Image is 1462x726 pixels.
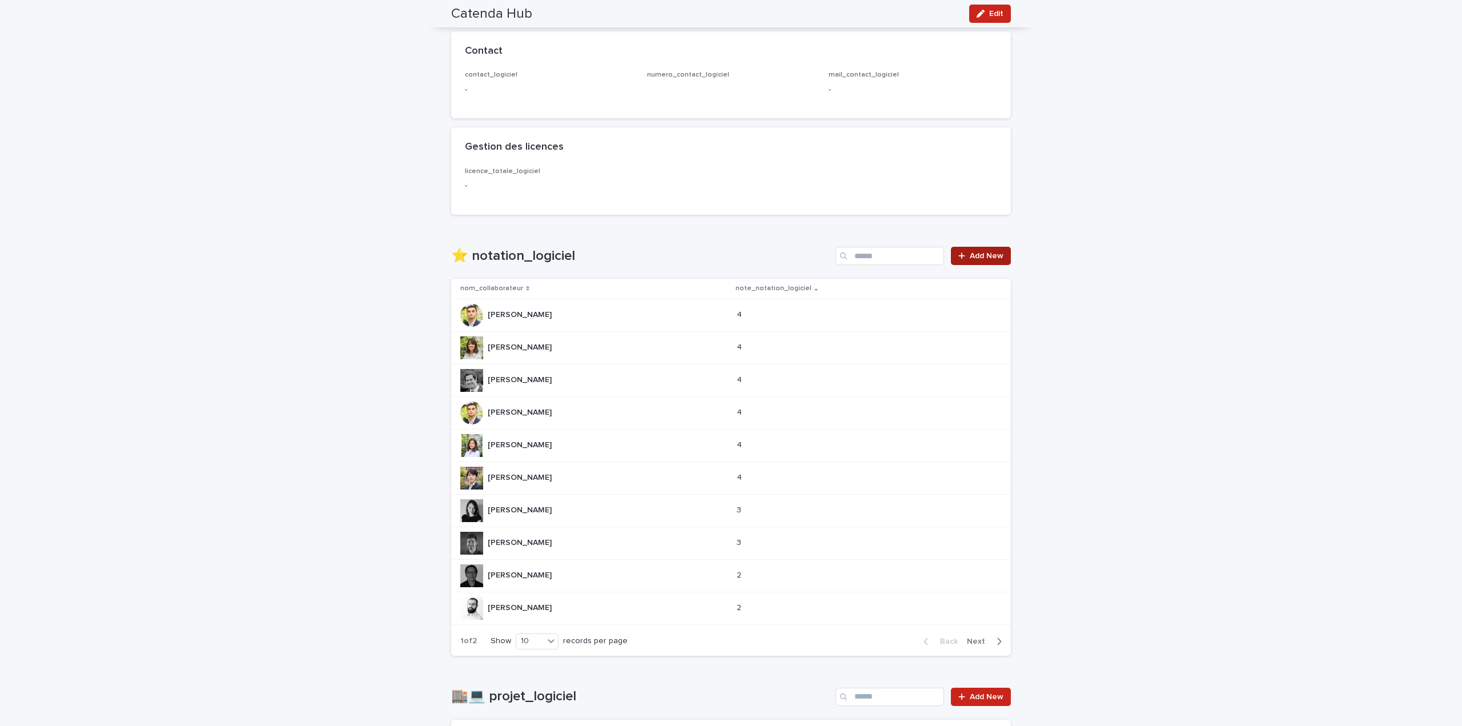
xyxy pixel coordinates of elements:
span: Add New [970,252,1003,260]
p: note_notation_logiciel [736,282,812,295]
p: [PERSON_NAME] [488,373,554,385]
tr: [PERSON_NAME][PERSON_NAME] 44 [451,396,1011,429]
p: [PERSON_NAME] [488,438,554,450]
p: [PERSON_NAME] [488,601,554,613]
input: Search [836,688,944,706]
p: 2 [737,568,744,580]
span: Edit [989,10,1003,18]
h1: ⭐ notation_logiciel [451,248,831,264]
p: 3 [737,503,744,515]
span: numero_contact_logiciel [647,71,729,78]
tr: [PERSON_NAME][PERSON_NAME] 44 [451,364,1011,396]
p: 4 [737,373,744,385]
tr: [PERSON_NAME][PERSON_NAME] 44 [451,462,1011,494]
h2: Contact [465,45,503,58]
tr: [PERSON_NAME][PERSON_NAME] 22 [451,592,1011,624]
p: 1 of 2 [451,627,486,655]
p: records per page [563,636,628,646]
button: Back [914,636,962,647]
p: [PERSON_NAME] [488,568,554,580]
tr: [PERSON_NAME][PERSON_NAME] 44 [451,429,1011,462]
p: [PERSON_NAME] [488,536,554,548]
span: contact_logiciel [465,71,517,78]
button: Edit [969,5,1011,23]
p: 4 [737,438,744,450]
p: - [829,84,997,96]
p: - [465,84,633,96]
h2: Catenda Hub [451,6,532,22]
p: nom_collaborateur [460,282,523,295]
a: Add New [951,688,1011,706]
a: Add New [951,247,1011,265]
p: [PERSON_NAME] [488,503,554,515]
button: Next [962,636,1011,647]
tr: [PERSON_NAME][PERSON_NAME] 44 [451,299,1011,331]
p: Show [491,636,511,646]
tr: [PERSON_NAME][PERSON_NAME] 22 [451,559,1011,592]
p: [PERSON_NAME] [488,340,554,352]
h1: 🏬💻 projet_logiciel [451,688,831,705]
h2: Gestion des licences [465,141,564,154]
p: 4 [737,308,744,320]
span: licence_totale_logiciel [465,168,540,175]
p: [PERSON_NAME] [488,471,554,483]
span: mail_contact_logiciel [829,71,899,78]
p: 2 [737,601,744,613]
p: 4 [737,340,744,352]
span: Add New [970,693,1003,701]
p: 3 [737,536,744,548]
p: [PERSON_NAME] [488,308,554,320]
tr: [PERSON_NAME][PERSON_NAME] 33 [451,527,1011,559]
span: Back [933,637,958,645]
span: Next [967,637,992,645]
div: 10 [516,635,544,647]
p: 4 [737,471,744,483]
tr: [PERSON_NAME][PERSON_NAME] 44 [451,331,1011,364]
p: [PERSON_NAME] [488,406,554,418]
p: - [465,180,724,192]
input: Search [836,247,944,265]
p: 4 [737,406,744,418]
tr: [PERSON_NAME][PERSON_NAME] 33 [451,494,1011,527]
